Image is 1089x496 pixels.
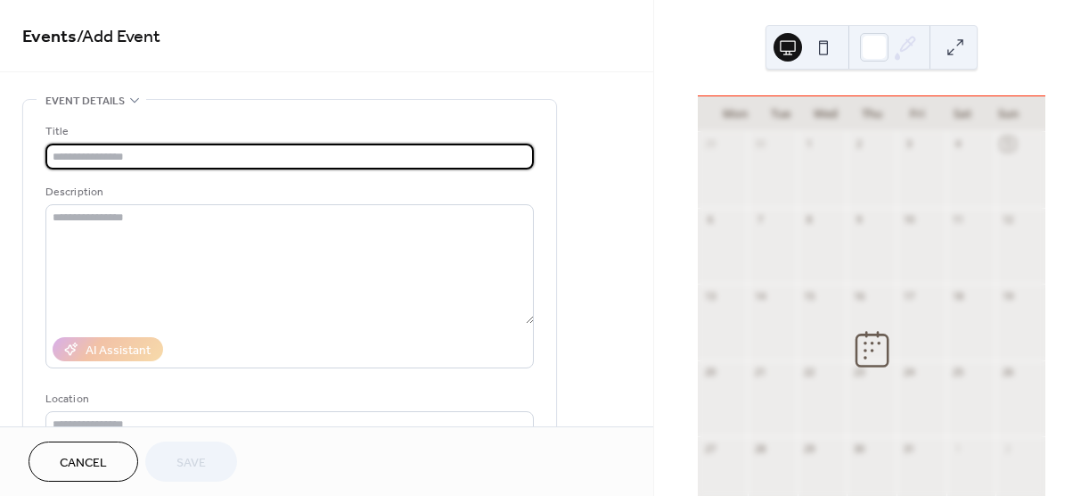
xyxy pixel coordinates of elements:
div: 6 [703,213,716,227]
div: 28 [753,442,766,455]
div: 20 [703,366,716,379]
div: Thu [849,96,895,132]
div: 14 [753,289,766,302]
div: 29 [803,442,816,455]
div: Title [45,122,530,141]
div: 27 [703,442,716,455]
div: Description [45,183,530,202]
div: Fri [895,96,940,132]
div: 16 [852,289,865,302]
div: 8 [803,213,816,227]
div: 30 [753,137,766,151]
a: Events [22,20,77,54]
div: 1 [803,137,816,151]
button: Cancel [29,442,138,482]
div: Sun [986,96,1031,132]
div: Sat [940,96,986,132]
div: 31 [902,442,915,455]
div: 7 [753,213,766,227]
div: 13 [703,289,716,302]
div: 19 [1001,289,1014,302]
div: 15 [803,289,816,302]
div: 25 [952,366,965,379]
div: 5 [1001,137,1014,151]
div: 18 [952,289,965,302]
div: 2 [1001,442,1014,455]
div: Wed [803,96,848,132]
div: 23 [852,366,865,379]
div: 26 [1001,366,1014,379]
div: 17 [902,289,915,302]
div: 24 [902,366,915,379]
div: Tue [757,96,803,132]
div: 12 [1001,213,1014,227]
div: 2 [852,137,865,151]
div: 30 [852,442,865,455]
div: 3 [902,137,915,151]
div: 1 [952,442,965,455]
div: 9 [852,213,865,227]
span: Cancel [60,454,107,473]
div: 22 [803,366,816,379]
div: Location [45,390,530,409]
div: 11 [952,213,965,227]
div: 4 [952,137,965,151]
div: 21 [753,366,766,379]
span: Event details [45,92,125,111]
span: / Add Event [77,20,160,54]
div: Mon [712,96,757,132]
div: 10 [902,213,915,227]
div: 29 [703,137,716,151]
